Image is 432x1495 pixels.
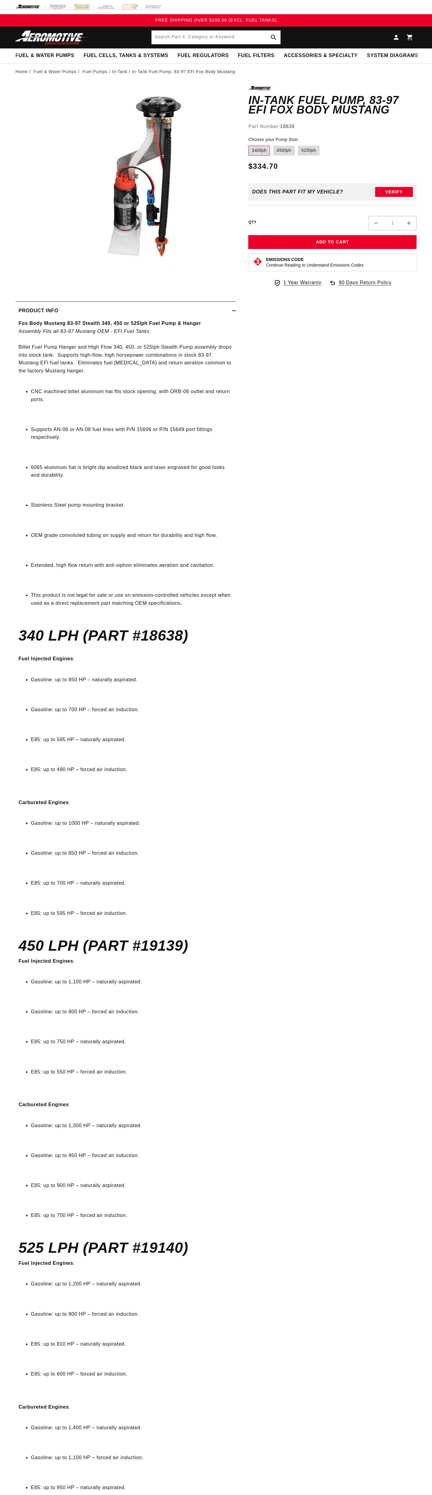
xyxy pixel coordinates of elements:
li: This product is not legal for sale or use on emission-controlled vehicles except when used as a d... [31,591,233,607]
strong: Emissions Code [266,257,304,262]
summary: Fuel Filters [233,48,279,63]
p: Continue Reading to Understand Emissions Codes [266,262,363,268]
strong: Fuel Injected Engines [19,656,73,661]
li: Gasoline: up to 700 HP – forced air induction. [31,706,233,714]
a: Fuel Pumps [82,68,107,75]
button: Emissions CodeContinue Reading to Understand Emissions Codes [266,257,363,268]
li: E85: up to 900 HP – naturally aspirated. [31,1181,233,1190]
li: OEM grade convoluted tubing on supply and return for durability and high flow. [31,531,233,539]
span: System Diagrams [367,52,418,59]
li: Gasoline: up to 1,100 HP – naturally aspirated. [31,978,233,986]
li: Extended, high flow return with anti-siphon eliminates aeration and cavitation. [31,561,233,569]
li: Gasoline: up to 900 HP – forced air induction. [31,1310,233,1318]
h2: Product Info [19,307,58,315]
img: Emissions code [253,257,263,267]
li: Stainless Steel pump mounting bracket. [31,501,233,509]
li: In-Tank [112,68,132,75]
input: Search Part #, Category or Keyword [152,31,281,44]
span: Fuel & Water Pumps [15,52,74,59]
label: 450lph [273,146,295,156]
li: Gasoline: up to 850 HP – forced air induction. [31,849,233,857]
span: 1 Year Warranty [283,279,321,287]
li: E85: up to 700 HP – naturally aspirated. [31,879,233,887]
li: CNC machined billet aluminum hat fits stock opening, with ORB-06 outlet and return ports. [31,388,233,403]
button: Search Part #, Category or Keyword [267,31,280,44]
strong: Carbureted Engines [19,1102,69,1107]
li: E85: up to 750 HP – naturally aspirated. [31,1038,233,1046]
li: E85: up to 700 HP – forced air induction. [31,1211,233,1219]
li: Gasoline: up to 1,400 HP – naturally aspirated. [31,1424,233,1432]
li: Gasoline: up to 1000 HP – naturally aspirated. [31,819,233,827]
li: E85: up to 950 HP – naturally aspirated. [31,1484,233,1492]
li: E85: up to 810 HP – naturally aspirated. [31,1340,233,1348]
legend: Choose your Pump Size: [248,136,300,143]
li: Gasoline: up to 950 HP – forced air induction. [31,1152,233,1160]
p: Billet Fuel Pump Hanger and High Flow 340, 450, or 525lph Stealth Pump assembly drops into stock ... [19,319,233,383]
summary: Accessories & Specialty [279,48,362,63]
em: Assembly Fits all 83-97 Mustang OEM - EFI Fuel Tanks [19,329,150,334]
summary: System Diagrams [362,48,423,63]
summary: Product Info [15,302,236,320]
li: Gasoline: up to 850 HP – naturally aspirated. [31,676,233,684]
label: 340lph [248,146,270,156]
p: : [19,1085,233,1116]
summary: Fuel Regulators [173,48,233,63]
li: In-Tank Fuel Pump, 83-97 EFI Fox Body Mustang [132,68,235,75]
summary: Fuel & Water Pumps [11,48,79,63]
li: E85: up to 595 HP – naturally aspirated. [31,736,233,744]
strong: Carbureted Engines [19,800,69,805]
button: Add to Cart [248,235,417,249]
li: E85: up to 490 HP – forced air induction. [31,766,233,774]
h4: 450 LPH (Part #19139) [19,939,233,952]
p: : [19,1387,233,1419]
strong: Fuel Injected Engines [19,958,73,964]
span: 90 Days Return Policy [339,279,392,293]
li: E85: up to 600 HP – forced air induction. [31,1370,233,1378]
span: FREE SHIPPING OVER $109.00 (EXCL. FUEL TANKS) [155,18,277,23]
li: E85: up to 550 HP – forced air induction. [31,1068,233,1076]
strong: 18638 [280,124,295,129]
strong: Carbureted Engines [19,1404,69,1410]
img: Aeromotive [13,30,90,45]
span: Fuel Regulators [178,52,229,59]
li: Gasoline: up to 1,300 HP – naturally aspirated. [31,1122,233,1130]
span: $334.70 [248,161,278,172]
media-gallery: Gallery Viewer [15,86,236,289]
strong: Fox Body Mustang 83-97 Stealth 340, 450 or 525lph Fuel Pump & Hanger [19,321,201,326]
p: : [19,957,233,973]
h4: 340 LPH (Part #18638) [19,629,233,642]
summary: Fuel Cells, Tanks & Systems [79,48,173,63]
p: : [19,783,233,814]
p: : [19,647,233,671]
span: Fuel Cells, Tanks & Systems [84,52,168,59]
li: Supports AN-06 or AN-08 fuel lines with P/N 15606 or P/N 15649 port fittings respectively. [31,426,233,441]
label: 525lph [298,146,320,156]
div: Part Number: [248,123,417,131]
label: QTY [248,220,256,225]
a: 90 Days Return Policy [329,279,392,293]
span: Fuel Filters [238,52,275,59]
span: Accessories & Specialty [284,52,358,59]
a: Home [15,68,28,75]
button: Verify [375,187,413,197]
div: Does This part fit My vehicle? [252,189,343,195]
p: : [19,1259,233,1275]
li: Gasoline: up to 1,100 HP – forced air induction. [31,1454,233,1462]
li: 6065 aluminum hat is bright dip anodized black and laser engraved for good looks and durability. [31,463,233,479]
h4: 525 LPH (Part #19140) [19,1241,233,1254]
li: Gasoline: up to 1,200 HP – naturally aspirated. [31,1280,233,1288]
a: 1 Year Warranty [274,279,321,287]
h1: In-Tank Fuel Pump, 83-97 EFI Fox Body Mustang [248,95,417,115]
a: Fuel & Water Pumps [34,68,77,75]
nav: breadcrumbs [15,68,417,75]
li: E85: up to 595 HP – forced air induction. [31,909,233,917]
strong: Fuel Injected Engines [19,1260,73,1266]
li: Gasoline: up to 800 HP – forced air induction. [31,1008,233,1016]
